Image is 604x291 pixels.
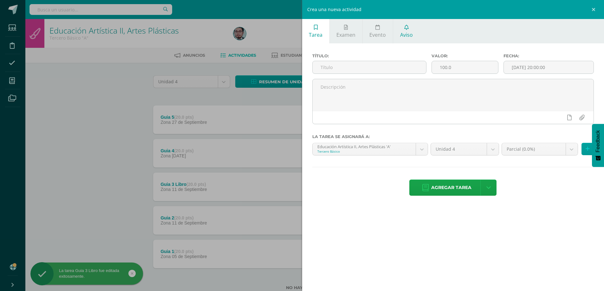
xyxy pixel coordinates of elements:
[431,180,471,195] span: Agregar tarea
[502,143,578,155] a: Parcial (0.0%)
[507,143,561,155] span: Parcial (0.0%)
[432,54,498,58] label: Valor:
[313,143,428,155] a: Educación Artística II, Artes Plásticas 'A'Tercero Básico
[313,61,426,73] input: Título
[330,19,362,43] a: Examen
[309,31,322,38] span: Tarea
[302,19,329,43] a: Tarea
[363,19,393,43] a: Evento
[595,130,601,152] span: Feedback
[431,143,499,155] a: Unidad 4
[503,54,594,58] label: Fecha:
[592,124,604,167] button: Feedback - Mostrar encuesta
[312,54,427,58] label: Título:
[432,61,498,73] input: Puntos máximos
[400,31,413,38] span: Aviso
[436,143,482,155] span: Unidad 4
[312,134,594,139] label: La tarea se asignará a:
[317,149,411,154] div: Tercero Básico
[317,143,411,149] div: Educación Artística II, Artes Plásticas 'A'
[393,19,419,43] a: Aviso
[336,31,355,38] span: Examen
[504,61,594,73] input: Fecha de entrega
[369,31,386,38] span: Evento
